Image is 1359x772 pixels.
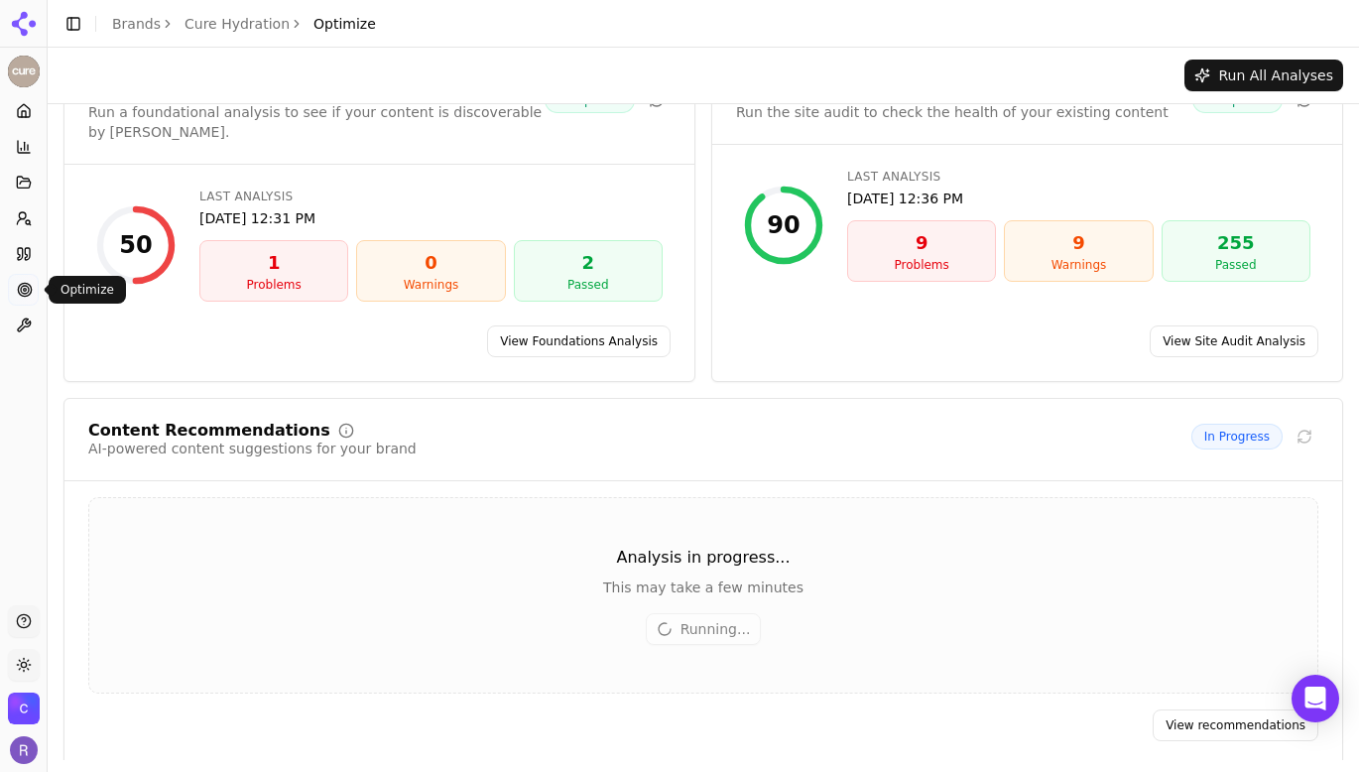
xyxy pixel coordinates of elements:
[1150,325,1318,357] a: View Site Audit Analysis
[847,189,1310,208] div: [DATE] 12:36 PM
[89,546,1317,570] div: Analysis in progress...
[199,208,663,228] div: [DATE] 12:31 PM
[89,578,1317,597] div: This may take a few minutes
[199,189,663,204] div: Last Analysis
[185,14,290,34] a: Cure Hydration
[88,439,417,458] div: AI-powered content suggestions for your brand
[856,257,987,273] div: Problems
[112,14,376,34] nav: breadcrumb
[1171,229,1301,257] div: 255
[847,169,1310,185] div: Last Analysis
[1184,60,1343,91] button: Run All Analyses
[736,102,1169,122] div: Run the site audit to check the health of your existing content
[208,277,339,293] div: Problems
[856,229,987,257] div: 9
[1171,257,1301,273] div: Passed
[1292,675,1339,722] div: Open Intercom Messenger
[88,423,330,439] div: Content Recommendations
[1153,709,1318,741] a: View recommendations
[523,249,654,277] div: 2
[8,693,40,724] img: Cure Hydration
[8,56,40,87] img: Cure Hydration
[10,736,38,764] img: Ruth Pferdehirt
[1013,229,1144,257] div: 9
[10,736,38,764] button: Open user button
[8,693,40,724] button: Open organization switcher
[8,56,40,87] button: Current brand: Cure Hydration
[208,249,339,277] div: 1
[523,277,654,293] div: Passed
[487,325,671,357] a: View Foundations Analysis
[119,229,152,261] div: 50
[1191,424,1283,450] span: In Progress
[1013,257,1144,273] div: Warnings
[112,16,161,32] a: Brands
[88,102,545,142] div: Run a foundational analysis to see if your content is discoverable by [PERSON_NAME].
[767,209,800,241] div: 90
[313,14,376,34] span: Optimize
[365,249,496,277] div: 0
[365,277,496,293] div: Warnings
[49,276,126,304] div: Optimize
